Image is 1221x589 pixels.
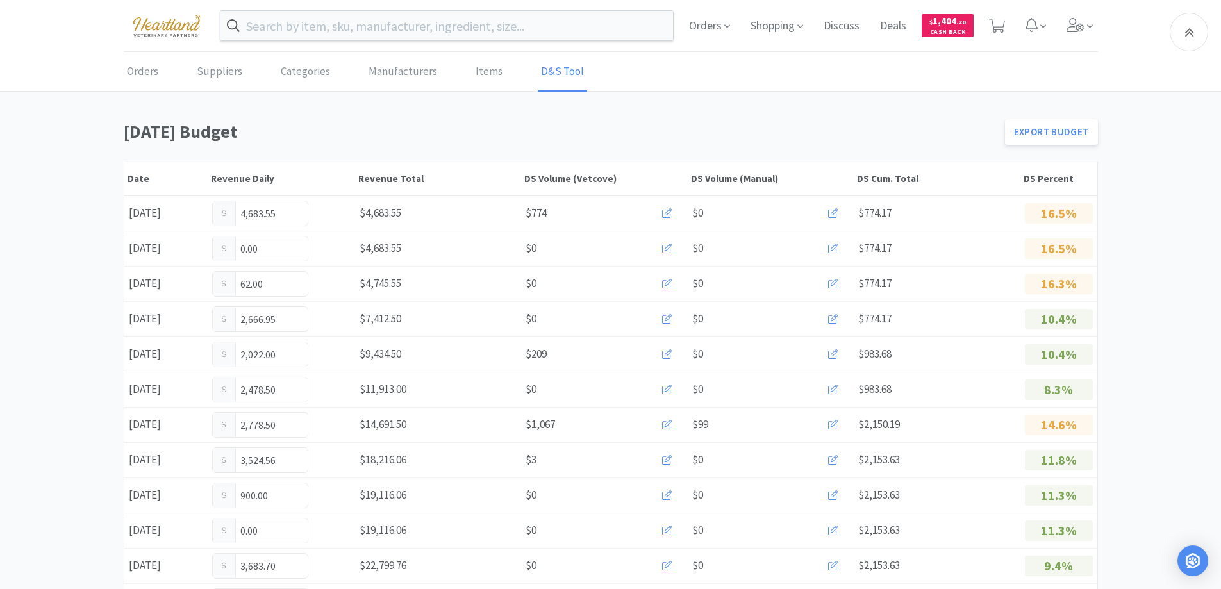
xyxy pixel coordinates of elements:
span: Cash Back [929,29,966,37]
div: [DATE] [124,482,208,508]
span: $209 [526,345,547,363]
span: $2,153.63 [858,558,900,572]
span: $18,216.06 [360,452,406,467]
div: Revenue Total [358,172,519,185]
div: DS Cum. Total [857,172,1017,185]
h1: [DATE] Budget [124,117,997,146]
div: DS Volume (Vetcove) [524,172,685,185]
span: $0 [692,486,703,504]
span: $9,434.50 [360,347,401,361]
span: $22,799.76 [360,558,406,572]
a: Manufacturers [365,53,440,92]
span: $7,412.50 [360,311,401,326]
span: $14,691.50 [360,417,406,431]
div: Revenue Daily [211,172,352,185]
span: $4,683.55 [360,241,401,255]
p: 16.3% [1025,274,1093,294]
p: 10.4% [1025,309,1093,329]
span: $0 [692,557,703,574]
p: 9.4% [1025,556,1093,576]
span: 1,404 [929,15,966,27]
p: 16.5% [1025,203,1093,224]
span: $1,067 [526,416,555,433]
span: $0 [692,275,703,292]
img: cad7bdf275c640399d9c6e0c56f98fd2_10.png [124,8,210,43]
p: 8.3% [1025,379,1093,400]
span: $774.17 [858,206,892,220]
div: [DATE] [124,306,208,332]
span: $99 [692,416,708,433]
span: $0 [526,557,536,574]
div: Open Intercom Messenger [1177,545,1208,576]
span: . 20 [956,18,966,26]
div: [DATE] [124,517,208,543]
span: $0 [692,345,703,363]
span: $ [929,18,933,26]
a: Suppliers [194,53,245,92]
span: $774 [526,204,547,222]
div: [DATE] [124,200,208,226]
span: $4,745.55 [360,276,401,290]
a: Deals [875,21,911,32]
a: Items [472,53,506,92]
a: Export Budget [1005,119,1098,145]
div: DS Volume (Manual) [691,172,851,185]
div: [DATE] [124,235,208,261]
span: $774.17 [858,311,892,326]
span: $0 [526,240,536,257]
span: $19,116.06 [360,488,406,502]
span: $0 [692,310,703,328]
p: 10.4% [1025,344,1093,365]
span: $0 [692,240,703,257]
span: $2,153.63 [858,488,900,502]
span: $2,153.63 [858,452,900,467]
span: $0 [526,310,536,328]
span: $0 [526,381,536,398]
span: $774.17 [858,276,892,290]
span: $0 [526,275,536,292]
p: 11.3% [1025,485,1093,506]
span: $4,683.55 [360,206,401,220]
div: DS Percent [1024,172,1094,185]
p: 14.6% [1025,415,1093,435]
div: [DATE] [124,552,208,579]
p: 11.8% [1025,450,1093,470]
span: $2,153.63 [858,523,900,537]
a: $1,404.20Cash Back [922,8,974,43]
div: [DATE] [124,270,208,297]
span: $0 [692,381,703,398]
span: $0 [692,522,703,539]
a: Discuss [818,21,865,32]
div: [DATE] [124,341,208,367]
span: $19,116.06 [360,523,406,537]
a: Orders [124,53,162,92]
span: $11,913.00 [360,382,406,396]
span: $3 [526,451,536,469]
span: $0 [692,204,703,222]
span: $983.68 [858,347,892,361]
span: $0 [526,486,536,504]
p: 16.5% [1025,238,1093,259]
div: [DATE] [124,376,208,402]
a: Categories [278,53,333,92]
span: $0 [526,522,536,539]
div: Date [128,172,204,185]
span: $2,150.19 [858,417,900,431]
p: 11.3% [1025,520,1093,541]
input: Search by item, sku, manufacturer, ingredient, size... [220,11,674,40]
div: [DATE] [124,447,208,473]
div: [DATE] [124,411,208,438]
span: $983.68 [858,382,892,396]
span: $0 [692,451,703,469]
span: $774.17 [858,241,892,255]
a: D&S Tool [538,53,587,92]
